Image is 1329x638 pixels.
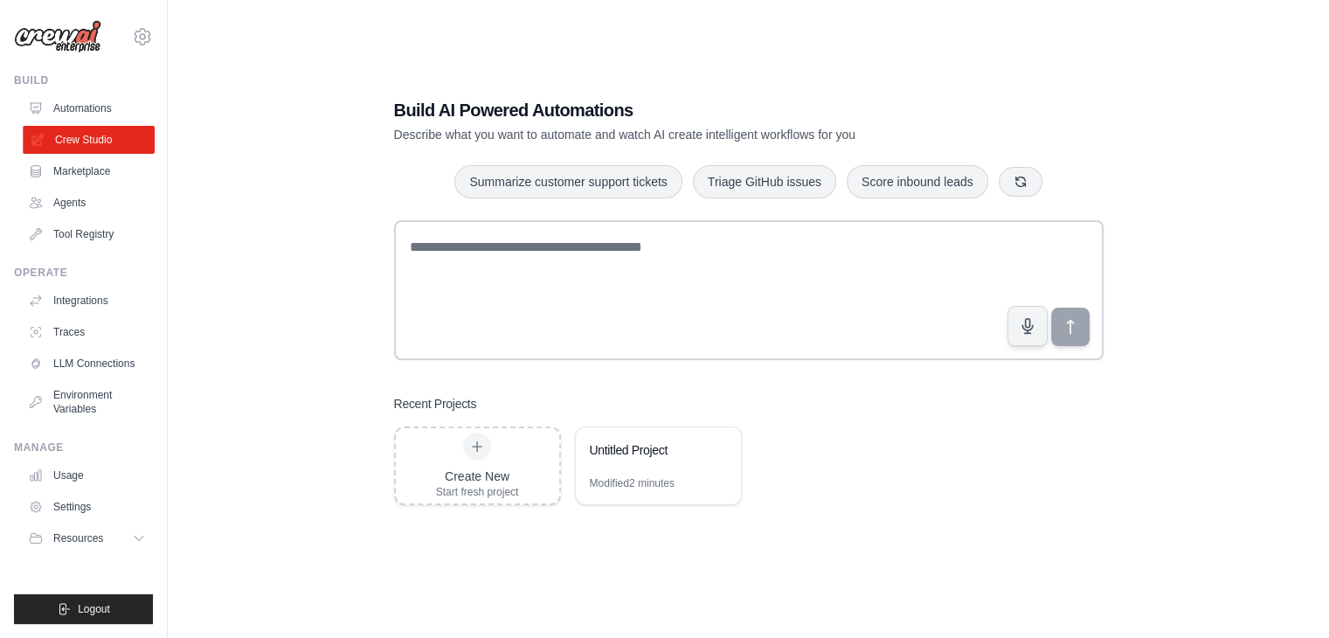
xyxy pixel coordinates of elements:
div: Start fresh project [436,485,519,499]
span: Logout [78,602,110,616]
div: Modified 2 minutes [590,476,675,490]
div: Untitled Project [590,441,709,459]
a: Agents [21,189,153,217]
button: Triage GitHub issues [693,165,836,198]
img: Logo [14,20,101,53]
a: Environment Variables [21,381,153,423]
iframe: Chat Widget [1242,554,1329,638]
button: Logout [14,594,153,624]
button: Click to speak your automation idea [1007,306,1048,346]
p: Describe what you want to automate and watch AI create intelligent workflows for you [394,126,981,143]
button: Score inbound leads [847,165,988,198]
a: Automations [21,94,153,122]
a: LLM Connections [21,350,153,378]
div: Operate [14,266,153,280]
h1: Build AI Powered Automations [394,98,981,122]
button: Summarize customer support tickets [454,165,682,198]
div: Chat-Widget [1242,554,1329,638]
a: Usage [21,461,153,489]
a: Traces [21,318,153,346]
h3: Recent Projects [394,395,477,413]
a: Settings [21,493,153,521]
div: Manage [14,440,153,454]
div: Create New [436,468,519,485]
a: Integrations [21,287,153,315]
button: Resources [21,524,153,552]
a: Marketplace [21,157,153,185]
button: Get new suggestions [999,167,1042,197]
div: Build [14,73,153,87]
span: Resources [53,531,103,545]
a: Tool Registry [21,220,153,248]
a: Crew Studio [23,126,155,154]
